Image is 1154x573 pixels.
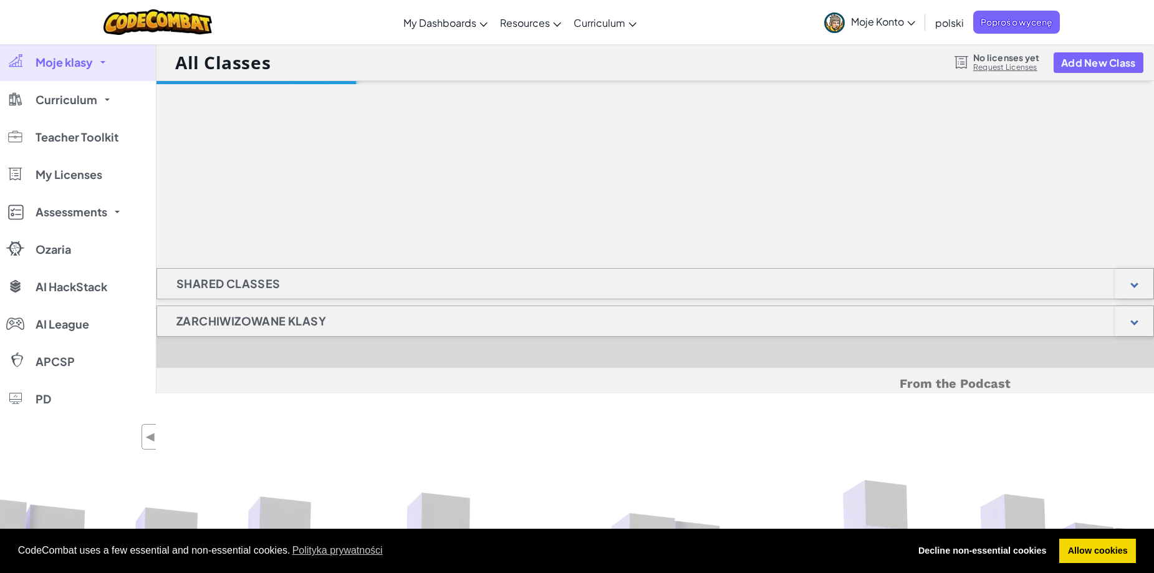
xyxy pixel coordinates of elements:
[300,374,1011,393] h5: From the Podcast
[36,132,118,143] span: Teacher Toolkit
[910,539,1055,564] a: deny cookies
[36,57,93,68] span: Moje klasy
[824,12,845,33] img: avatar
[494,6,567,39] a: Resources
[973,52,1039,62] span: No licenses yet
[103,9,213,35] img: CodeCombat logo
[18,541,900,560] span: CodeCombat uses a few essential and non-essential cookies.
[157,268,300,299] h1: Shared Classes
[36,169,102,180] span: My Licenses
[36,281,107,292] span: AI HackStack
[567,6,643,39] a: Curriculum
[36,244,71,255] span: Ozaria
[574,16,625,29] span: Curriculum
[1054,52,1143,73] button: Add New Class
[500,16,550,29] span: Resources
[929,6,970,39] a: polski
[175,51,271,74] h1: All Classes
[973,62,1039,72] a: Request Licenses
[397,6,494,39] a: My Dashboards
[36,94,97,105] span: Curriculum
[403,16,476,29] span: My Dashboards
[973,11,1060,34] a: Poproś o wycenę
[145,428,156,446] span: ◀
[851,15,915,28] span: Moje Konto
[36,319,89,330] span: AI League
[1059,539,1136,564] a: allow cookies
[818,2,921,42] a: Moje Konto
[935,16,964,29] span: polski
[157,306,345,337] h1: Zarchiwizowane klasy
[36,206,107,218] span: Assessments
[291,541,385,560] a: learn more about cookies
